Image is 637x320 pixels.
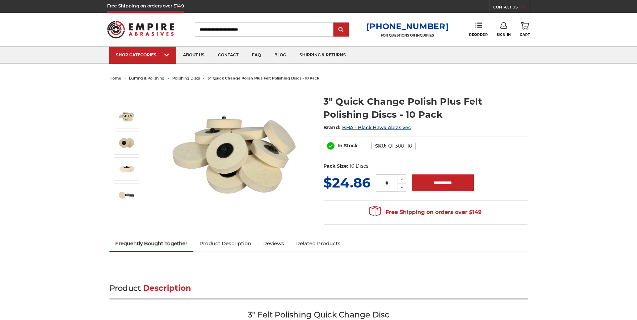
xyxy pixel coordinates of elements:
[366,21,449,31] a: [PHONE_NUMBER]
[334,23,348,37] input: Submit
[469,33,488,37] span: Reorder
[520,22,530,37] a: Cart
[176,47,211,64] a: about us
[293,47,353,64] a: shipping & returns
[366,33,449,38] p: FOR QUESTIONS OR INQUIRIES
[118,108,135,125] img: 3 inch polishing felt roloc discs
[375,143,386,150] dt: SKU:
[350,163,368,170] dd: 10 Discs
[388,143,412,150] dd: QF3001-10
[143,283,191,293] span: Description
[129,76,165,81] a: buffing & polishing
[109,283,141,293] span: Product
[211,47,245,64] a: contact
[118,161,135,177] img: 3" roloc discs for buffing and polishing
[245,47,268,64] a: faq
[469,22,488,37] a: Reorder
[323,174,370,191] span: $24.86
[118,187,135,204] img: die grinder polishing disc
[323,95,528,121] h1: 3" Quick Change Polish Plus Felt Polishing Discs - 10 Pack
[520,33,530,37] span: Cart
[193,236,257,251] a: Product Description
[116,52,170,57] div: SHOP CATEGORIES
[493,3,530,13] a: CONTACT US
[109,236,194,251] a: Frequently Bought Together
[323,124,341,130] span: Brand:
[369,206,482,219] span: Free Shipping on orders over $149
[268,47,293,64] a: blog
[337,143,358,149] span: In Stock
[208,76,319,81] span: 3" quick change polish plus felt polishing discs - 10 pack
[109,76,121,81] a: home
[107,16,174,43] img: Empire Abrasives
[342,124,411,130] a: BHA - Black Hawk Abrasives
[172,76,200,81] a: polishing discs
[257,236,290,251] a: Reviews
[323,163,348,170] dt: Pack Size:
[290,236,347,251] a: Related Products
[118,135,135,151] img: 3 inch quick change buffing discs
[497,33,511,37] span: Sign In
[167,88,301,222] img: 3 inch polishing felt roloc discs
